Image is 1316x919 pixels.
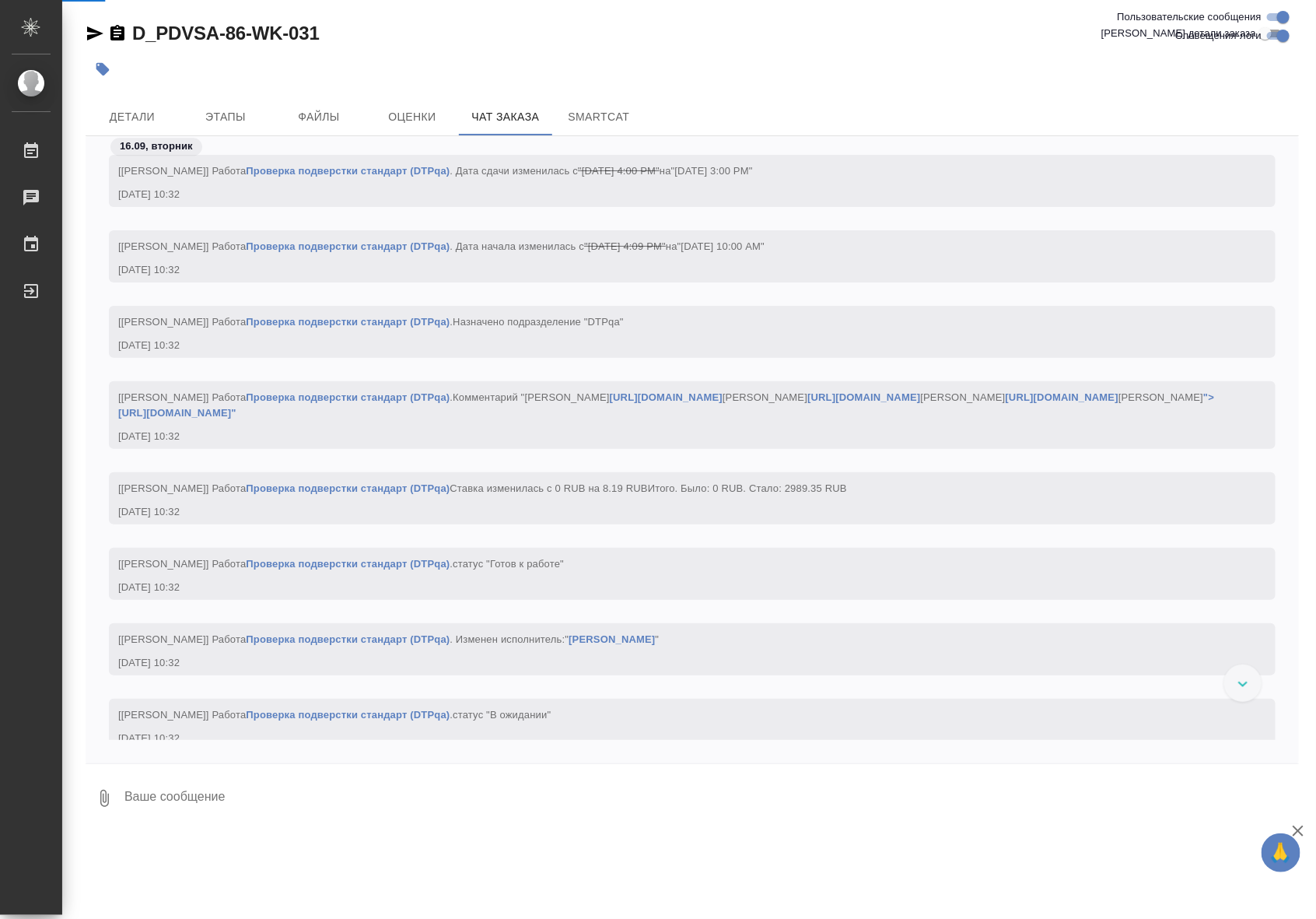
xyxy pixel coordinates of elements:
[118,558,564,570] span: [[PERSON_NAME]] Работа .
[118,262,1221,278] div: [DATE] 10:32
[120,139,193,154] p: 16.09, вторник
[610,391,723,403] a: [URL][DOMAIN_NAME]
[282,107,356,127] span: Файлы
[246,558,450,570] a: Проверка подверстки стандарт (DTPqa)
[118,709,551,721] span: [[PERSON_NAME]] Работа .
[453,709,551,721] span: статус "В ожидании"
[807,391,920,403] a: [URL][DOMAIN_NAME]
[86,52,120,86] button: Добавить тэг
[118,655,1221,671] div: [DATE] 10:32
[468,107,543,127] span: Чат заказа
[118,240,765,252] span: [[PERSON_NAME]] Работа . Дата начала изменилась с на
[1101,26,1256,41] span: [PERSON_NAME] детали заказа
[1262,833,1300,872] button: 🙏
[453,558,564,570] span: статус "Готов к работе"
[246,482,450,494] a: Проверка подверстки стандарт (DTPqa)
[578,165,660,177] span: "[DATE] 4:00 PM"
[118,580,1221,595] div: [DATE] 10:32
[118,504,1221,520] div: [DATE] 10:32
[246,633,450,645] a: Проверка подверстки стандарт (DTPqa)
[118,165,753,177] span: [[PERSON_NAME]] Работа . Дата сдачи изменилась с на
[118,731,1221,746] div: [DATE] 10:32
[246,316,450,328] a: Проверка подверстки стандарт (DTPqa)
[108,24,127,43] button: Скопировать ссылку
[648,482,847,494] span: Итого. Было: 0 RUB. Стало: 2989.35 RUB
[453,316,624,328] span: Назначено подразделение "DTPqa"
[565,633,659,645] span: " "
[246,240,450,252] a: Проверка подверстки стандарт (DTPqa)
[118,391,1214,419] span: [[PERSON_NAME]] Работа .
[118,391,1214,419] span: Комментарий "[PERSON_NAME] [PERSON_NAME] [PERSON_NAME] [PERSON_NAME]
[1175,28,1262,44] span: Оповещения-логи
[375,107,450,127] span: Оценки
[118,338,1221,353] div: [DATE] 10:32
[188,107,263,127] span: Этапы
[562,107,636,127] span: SmartCat
[677,240,765,252] span: "[DATE] 10:00 AM"
[118,429,1221,444] div: [DATE] 10:32
[118,316,624,328] span: [[PERSON_NAME]] Работа .
[1117,9,1262,25] span: Пользовательские сообщения
[246,709,450,721] a: Проверка подверстки стандарт (DTPqa)
[118,187,1221,202] div: [DATE] 10:32
[569,633,655,645] a: [PERSON_NAME]
[118,482,847,494] span: [[PERSON_NAME]] Работа Ставка изменилась с 0 RUB на 8.19 RUB
[1006,391,1118,403] a: [URL][DOMAIN_NAME]
[1268,837,1294,869] span: 🙏
[671,165,753,177] span: "[DATE] 3:00 PM"
[95,107,170,127] span: Детали
[86,24,104,43] button: Скопировать ссылку для ЯМессенджера
[246,391,450,403] a: Проверка подверстки стандарт (DTPqa)
[246,165,450,177] a: Проверка подверстки стандарт (DTPqa)
[584,240,666,252] span: "[DATE] 4:09 PM"
[118,633,659,645] span: [[PERSON_NAME]] Работа . Изменен исполнитель:
[132,23,320,44] a: D_PDVSA-86-WK-031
